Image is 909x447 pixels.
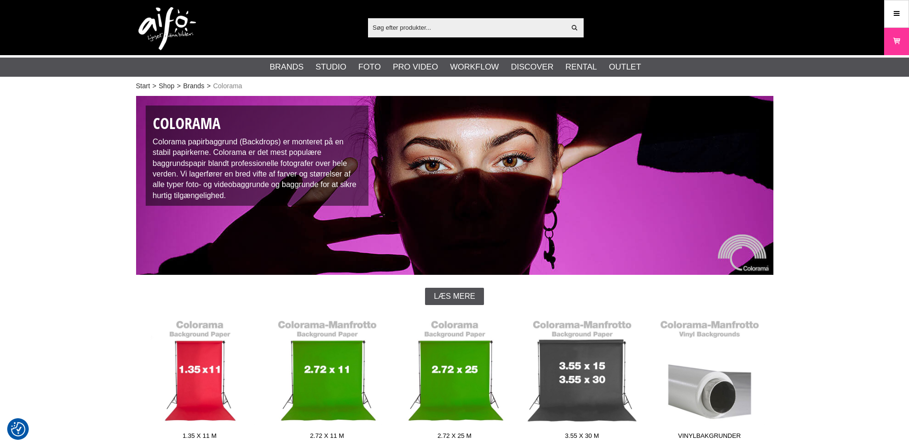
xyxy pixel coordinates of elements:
a: Studio [316,61,346,73]
span: 3.55 x 30 m [518,431,646,444]
img: Colorama Paper Backgrounds [136,96,773,275]
span: 2.72 x 25 m [391,431,518,444]
div: Colorama papirbaggrund (Backdrops) er monteret på en stabil papirkerne. Colorama er det mest popu... [146,106,369,206]
a: Start [136,81,150,91]
a: Discover [511,61,553,73]
span: 2.72 x 11 m [264,431,391,444]
a: Outlet [609,61,641,73]
span: Colorama [213,81,242,91]
a: 1.35 x 11 m [136,315,264,444]
span: > [177,81,181,91]
input: Søg efter produkter... [368,20,566,35]
a: 2.72 x 25 m [391,315,518,444]
span: 1.35 x 11 m [136,431,264,444]
a: Rental [565,61,597,73]
a: 3.55 x 30 m [518,315,646,444]
img: Revisit consent button [11,422,25,436]
a: Workflow [450,61,499,73]
span: Vinylbakgrunder [646,431,773,444]
img: logo.png [138,7,196,50]
h1: Colorama [153,113,362,134]
a: Brands [270,61,304,73]
a: Vinylbakgrunder [646,315,773,444]
span: > [152,81,156,91]
span: > [207,81,211,91]
a: Foto [358,61,381,73]
button: Samtykkepræferencer [11,421,25,438]
a: Shop [159,81,174,91]
a: Pro Video [393,61,438,73]
a: Brands [183,81,204,91]
a: 2.72 x 11 m [264,315,391,444]
span: Læs mere [434,292,475,301]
